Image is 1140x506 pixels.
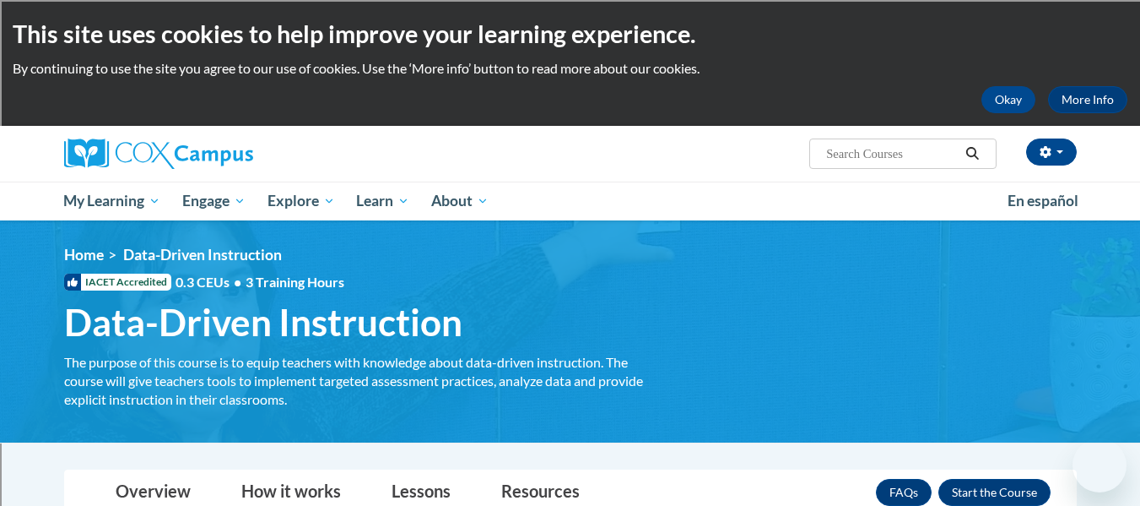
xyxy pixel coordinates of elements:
[182,191,246,211] span: Engage
[267,191,335,211] span: Explore
[997,183,1089,219] a: En español
[824,144,959,164] input: Search Courses
[64,139,385,169] a: Cox Campus
[257,182,346,220] a: Explore
[1072,438,1126,492] iframe: Button to launch messaging window
[345,182,420,220] a: Learn
[64,274,171,291] span: IACET Accredited
[64,353,646,409] div: The purpose of this course is to equip teachers with knowledge about data-driven instruction. The...
[123,246,282,264] span: Data-Driven Instruction
[64,300,462,345] span: Data-Driven Instruction
[1026,139,1077,166] button: Account Settings
[64,139,253,169] img: Cox Campus
[356,191,409,211] span: Learn
[1008,192,1078,209] span: En español
[246,274,344,290] span: 3 Training Hours
[39,182,1102,220] div: Main menu
[234,274,241,290] span: •
[171,182,257,220] a: Engage
[53,182,172,220] a: My Learning
[64,246,104,264] a: Home
[959,144,985,164] button: Search
[63,191,160,211] span: My Learning
[420,182,500,220] a: About
[176,273,344,291] span: 0.3 CEUs
[431,191,489,211] span: About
